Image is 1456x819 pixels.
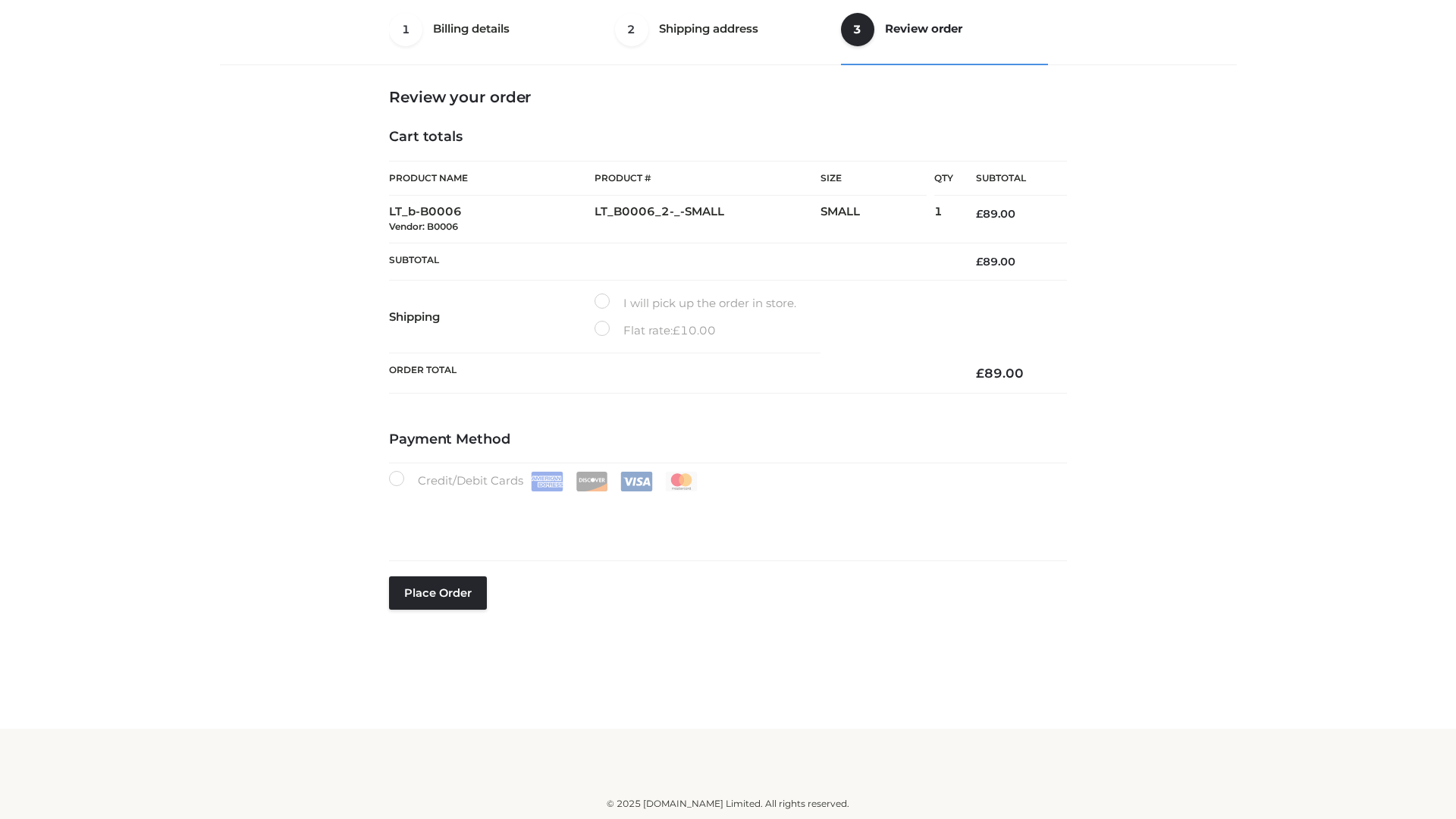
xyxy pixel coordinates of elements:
th: Subtotal [389,243,953,280]
bdi: 89.00 [976,366,1024,381]
span: £ [673,323,680,337]
td: LT_B0006_2-_-SMALL [595,196,821,243]
th: Product # [595,161,821,196]
img: Amex [531,472,563,491]
h4: Cart totals [389,129,1067,146]
td: LT_b-B0006 [389,196,595,243]
th: Order Total [389,353,953,394]
div: © 2025 [DOMAIN_NAME] Limited. All rights reserved. [225,796,1231,811]
span: £ [976,366,984,381]
th: Qty [934,161,953,196]
th: Shipping [389,281,595,353]
img: Mastercard [665,472,698,491]
span: £ [976,207,983,221]
label: Flat rate: [595,321,716,340]
img: Discover [576,472,608,491]
h4: Payment Method [389,431,1067,448]
small: Vendor: B0006 [389,221,458,232]
th: Subtotal [953,162,1067,196]
th: Size [821,162,927,196]
img: Visa [620,472,653,491]
span: £ [976,255,983,268]
bdi: 89.00 [976,207,1015,221]
td: 1 [934,196,953,243]
th: Product Name [389,161,595,196]
iframe: Secure payment input frame [386,488,1064,544]
td: SMALL [821,196,934,243]
bdi: 89.00 [976,255,1015,268]
button: Place order [389,576,487,610]
bdi: 10.00 [673,323,716,337]
label: I will pick up the order in store. [595,293,796,313]
label: Credit/Debit Cards [389,471,699,491]
h3: Review your order [389,88,1067,106]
